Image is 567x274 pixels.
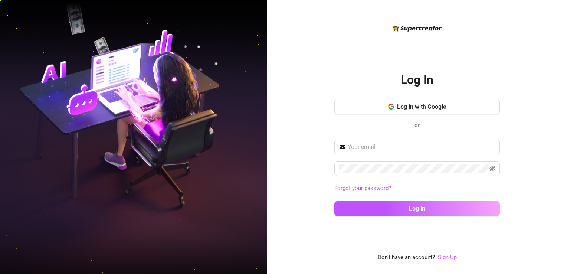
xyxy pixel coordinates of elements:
a: Forgot your password? [334,184,500,193]
input: Your email [348,143,495,151]
span: Log in with Google [397,103,446,110]
span: or [414,122,420,128]
span: Log in [409,205,425,212]
a: Sign Up [438,253,457,262]
a: Forgot your password? [334,185,391,192]
span: Don't have an account? [378,253,435,262]
a: Sign Up [438,254,457,261]
img: logo-BBDzfeDw.svg [393,25,442,32]
button: Log in with Google [334,100,500,114]
h2: Log In [401,72,433,88]
button: Log in [334,201,500,216]
span: eye-invisible [489,166,495,172]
